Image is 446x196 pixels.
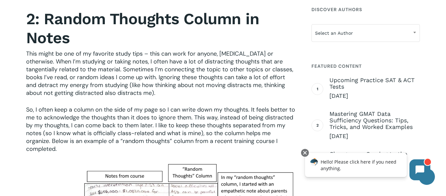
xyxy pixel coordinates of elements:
a: Mastering GMAT Data Sufficiency Questions: Tips, Tricks, and Worked Examples [DATE] [329,111,420,140]
span: [DATE] [329,132,420,140]
span: [DATE] [329,92,420,100]
a: Upcoming Practice SAT & ACT Tests [DATE] [329,77,420,100]
h4: Featured Content [311,60,420,72]
strong: 2: Random Thoughts Column in Notes [26,9,259,47]
iframe: Chatbot [298,148,437,187]
span: So, I often keep a column on the side of my page so I can write down my thoughts. It feels better... [26,106,295,153]
h4: Discover Authors [311,4,420,15]
span: Mastering GMAT Data Sufficiency Questions: Tips, Tricks, and Worked Examples [329,111,420,130]
span: Select an Author [312,26,420,40]
span: Upcoming Practice SAT & ACT Tests [329,77,420,90]
span: This might be one of my favorite study tips – this can work for anyone, [MEDICAL_DATA] or otherwi... [26,50,293,97]
span: Select an Author [311,24,420,42]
